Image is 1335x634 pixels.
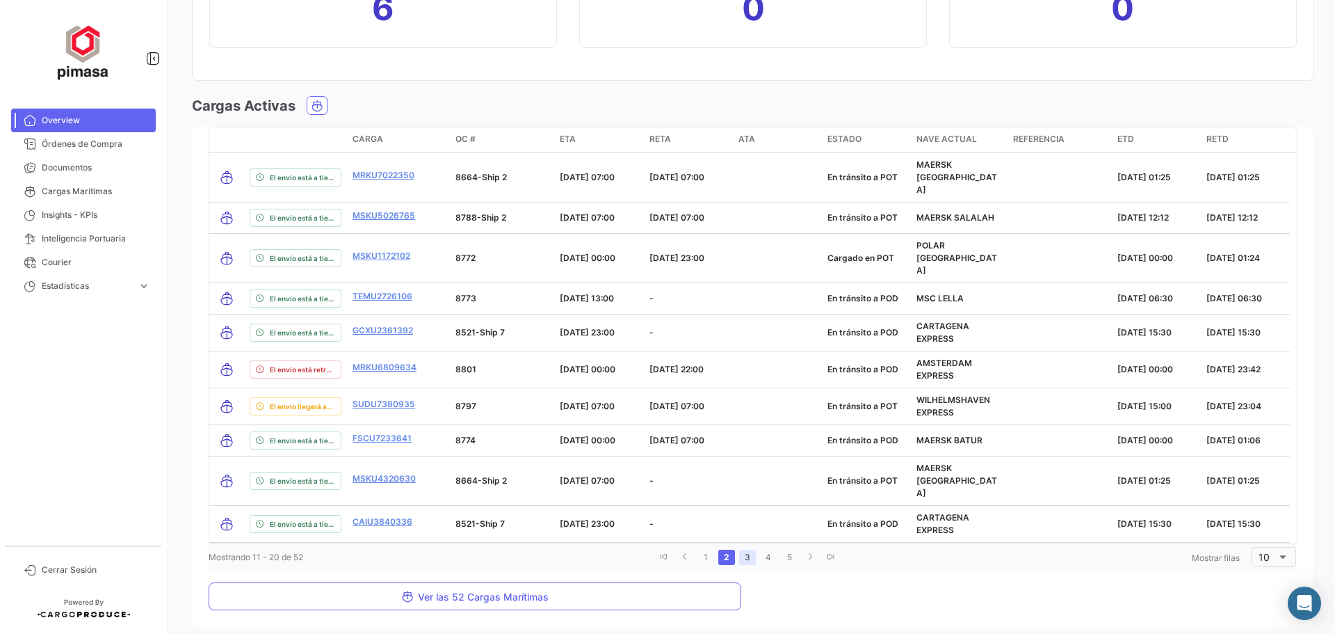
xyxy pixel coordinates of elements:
p: 8788-Ship 2 [455,212,549,224]
span: [DATE] 23:42 [1206,364,1261,374]
span: En tránsito a POD [827,518,898,529]
span: [DATE] 15:30 [1117,518,1172,529]
a: Inteligencia Portuaria [11,227,156,251]
span: 10 [1259,551,1270,563]
span: [DATE] 15:30 [1117,327,1172,338]
p: MAERSK [GEOGRAPHIC_DATA] [916,462,1001,500]
button: Ver las 52 Cargas Marítimas [209,583,741,610]
a: Insights - KPIs [11,203,156,227]
datatable-header-cell: ATA [733,127,822,152]
span: Cerrar Sesión [42,564,150,576]
li: page 5 [779,546,800,569]
span: [DATE] 06:30 [1206,293,1262,303]
span: [DATE] 07:00 [649,435,704,445]
span: [DATE] 12:12 [1206,212,1258,223]
span: OC # [455,133,476,145]
span: - [649,475,654,486]
span: [DATE] 00:00 [1117,435,1173,445]
span: Mostrando 11 - 20 de 52 [209,552,303,562]
span: Mostrar filas [1192,553,1240,563]
span: [DATE] 00:00 [560,253,615,263]
span: ETA [560,133,576,145]
a: MSKU5026765 [353,209,415,222]
datatable-header-cell: ETD [1112,127,1201,152]
span: [DATE] 07:00 [649,212,704,223]
span: [DATE] 01:25 [1117,172,1171,182]
span: [DATE] 07:00 [649,172,704,182]
span: [DATE] 23:00 [649,253,704,263]
span: Ver las 52 Cargas Marítimas [401,591,549,603]
span: [DATE] 22:00 [649,364,704,374]
span: [DATE] 07:00 [560,475,615,486]
span: [DATE] 01:25 [1206,172,1260,182]
span: [DATE] 15:00 [1117,401,1172,411]
p: 8521-Ship 7 [455,518,549,530]
span: [DATE] 07:00 [560,401,615,411]
datatable-header-cell: RETD [1201,127,1290,152]
h3: Cargas Activas [192,96,296,116]
datatable-header-cell: Referencia [1008,127,1112,152]
span: Estado [827,133,861,145]
li: page 3 [737,546,758,569]
a: go to next page [802,550,818,565]
p: 8801 [455,363,549,376]
span: En tránsito a POT [827,401,898,411]
a: 4 [760,550,777,565]
span: En tránsito a POD [827,364,898,374]
a: MSKU1172102 [353,250,410,262]
span: [DATE] 23:00 [560,518,615,529]
span: [DATE] 00:00 [1117,253,1173,263]
p: MAERSK SALALAH [916,212,1001,224]
a: GCXU2361392 [353,324,413,337]
span: En tránsito a POD [827,293,898,303]
a: Órdenes de Compra [11,132,156,156]
span: Inteligencia Portuaria [42,232,150,245]
p: 8772 [455,252,549,264]
span: Estadísticas [42,280,132,292]
a: CAIU3840336 [353,516,412,528]
span: ETD [1117,133,1134,145]
p: 8774 [455,434,549,447]
span: - [649,518,654,529]
datatable-header-cell: RETA [644,127,733,152]
span: RETA [649,133,671,145]
p: 8664-Ship 2 [455,171,549,184]
a: Courier [11,251,156,274]
span: El envío está a tiempo. [270,475,335,486]
span: Overview [42,114,150,127]
p: 8773 [455,292,549,305]
span: Courier [42,256,150,269]
span: Referencia [1013,133,1065,145]
a: 1 [697,550,714,565]
li: page 4 [758,546,779,569]
a: FSCU7233641 [353,432,412,445]
span: [DATE] 01:25 [1206,475,1260,486]
p: 8797 [455,400,549,413]
a: Documentos [11,156,156,180]
span: RETD [1206,133,1229,145]
span: - [649,293,654,303]
datatable-header-cell: ETA [554,127,643,152]
span: [DATE] 07:00 [649,401,704,411]
span: Insights - KPIs [42,209,150,221]
p: AMSTERDAM EXPRESS [916,357,1001,382]
span: El envío está a tiempo. [270,435,335,446]
span: [DATE] 00:00 [560,364,615,374]
datatable-header-cell: Nave actual [911,127,1007,152]
a: SUDU7380935 [353,398,415,411]
datatable-header-cell: delayStatus [244,127,347,152]
p: MAERSK BATUR [916,434,1001,447]
span: En tránsito a POT [827,212,898,223]
a: MSKU4320630 [353,473,416,485]
p: 8521-Ship 7 [455,326,549,339]
a: go to last page [823,550,839,565]
img: ff117959-d04a-4809-8d46-49844dc85631.png [49,17,118,86]
a: Cargas Marítimas [11,180,156,203]
a: 5 [781,550,798,565]
p: WILHELMSHAVEN EXPRESS [916,394,1001,419]
a: go to first page [656,550,672,565]
p: POLAR [GEOGRAPHIC_DATA] [916,239,1001,277]
button: Ocean [307,97,327,114]
p: 8664-Ship 2 [455,475,549,487]
span: - [649,327,654,338]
